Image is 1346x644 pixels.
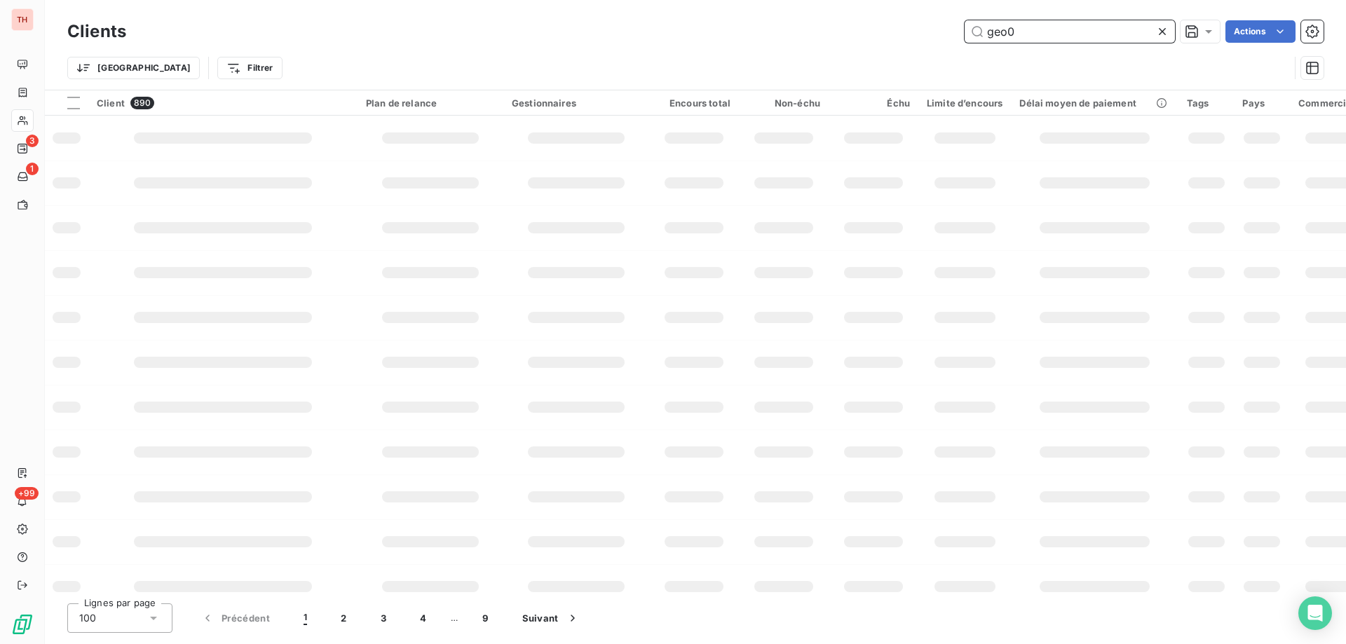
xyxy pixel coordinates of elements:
[11,137,33,160] a: 3
[130,97,154,109] span: 890
[837,97,910,109] div: Échu
[304,611,307,625] span: 1
[11,613,34,636] img: Logo LeanPay
[67,57,200,79] button: [GEOGRAPHIC_DATA]
[512,97,641,109] div: Gestionnaires
[79,611,96,625] span: 100
[403,603,443,633] button: 4
[15,487,39,500] span: +99
[26,163,39,175] span: 1
[747,97,820,109] div: Non-échu
[658,97,730,109] div: Encours total
[1298,596,1332,630] div: Open Intercom Messenger
[26,135,39,147] span: 3
[443,607,465,629] span: …
[11,165,33,188] a: 1
[465,603,505,633] button: 9
[965,20,1175,43] input: Rechercher
[364,603,403,633] button: 3
[505,603,597,633] button: Suivant
[217,57,282,79] button: Filtrer
[67,19,126,44] h3: Clients
[11,8,34,31] div: TH
[366,97,495,109] div: Plan de relance
[1187,97,1226,109] div: Tags
[97,97,125,109] span: Client
[1019,97,1169,109] div: Délai moyen de paiement
[927,97,1002,109] div: Limite d’encours
[1242,97,1282,109] div: Pays
[287,603,324,633] button: 1
[1225,20,1296,43] button: Actions
[184,603,287,633] button: Précédent
[324,603,363,633] button: 2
